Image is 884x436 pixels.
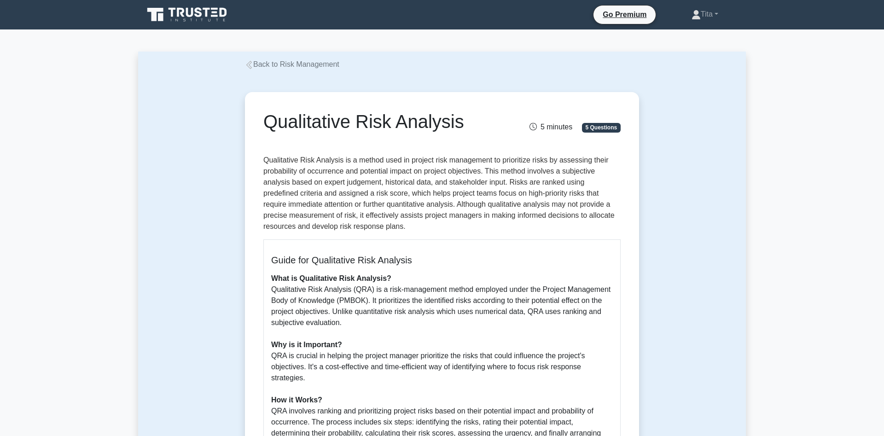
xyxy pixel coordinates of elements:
[263,155,621,232] p: Qualitative Risk Analysis is a method used in project risk management to prioritize risks by asse...
[271,341,342,349] b: Why is it Important?
[263,110,498,133] h1: Qualitative Risk Analysis
[669,5,740,23] a: Tita
[271,396,322,404] b: How it Works?
[597,9,652,20] a: Go Premium
[271,255,613,266] h5: Guide for Qualitative Risk Analysis
[245,60,339,68] a: Back to Risk Management
[271,274,391,282] b: What is Qualitative Risk Analysis?
[582,123,621,132] span: 5 Questions
[529,123,572,131] span: 5 minutes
